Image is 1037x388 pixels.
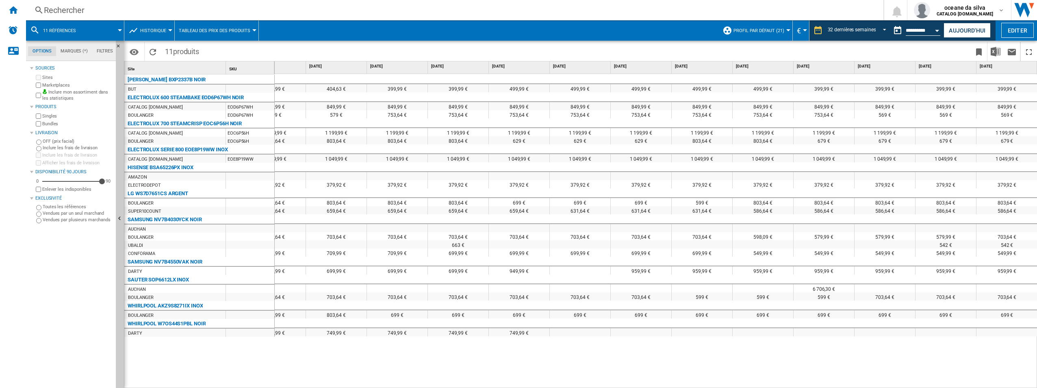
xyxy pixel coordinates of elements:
div: 849,99 € [550,102,610,110]
div: BUT [128,85,137,94]
div: Sort None [126,61,226,74]
div: 1 049,99 € [428,154,488,162]
span: [DATE] [553,63,609,69]
div: 1 199,99 € [611,128,671,136]
div: 659,64 € [489,206,549,214]
div: 959,99 € [672,266,732,275]
div: 699,99 € [306,266,367,275]
div: 32 dernières semaines [828,27,876,33]
div: 1 049,99 € [550,154,610,162]
div: ELECTRODEPOT [128,181,161,190]
label: Inclure mon assortiment dans les statistiques [42,89,113,102]
div: EOD6P67WH [226,102,274,111]
div: 379,92 € [794,180,854,188]
div: 1 199,99 € [489,128,549,136]
span: [DATE] [980,63,1036,69]
span: 11 références [43,28,76,33]
div: 549,99 € [916,248,976,257]
div: 1 199,99 € [306,128,367,136]
div: 959,99 € [916,266,976,275]
input: Afficher les frais de livraison [36,160,41,166]
div: 379,92 € [245,180,306,188]
span: [DATE] [309,63,365,69]
div: 849,99 € [428,102,488,110]
div: [PERSON_NAME] BXP2337B NOIR [128,75,206,85]
div: 586,64 € [855,206,915,214]
b: CATALOG [DOMAIN_NAME] [937,11,993,17]
div: 569 € [855,110,915,118]
div: 379,92 € [489,180,549,188]
div: 679 € [794,136,854,144]
div: 703,64 € [672,232,732,240]
div: 1 049,99 € [245,154,306,162]
span: [DATE] [736,63,792,69]
label: Inclure les frais de livraison [43,145,113,151]
div: 663 € [428,240,488,248]
div: LG WS7D7651CS ARGENT [128,189,188,198]
div: 753,64 € [611,110,671,118]
div: 569 € [916,110,976,118]
input: Vendues par plusieurs marchands [36,218,41,223]
button: md-calendar [889,22,906,39]
div: 1 199,99 € [916,128,976,136]
div: 599 € [672,198,732,206]
div: 959,99 € [794,266,854,275]
div: Disponibilité 90 Jours [35,169,113,175]
div: 699,99 € [367,266,427,275]
div: 379,92 € [672,180,732,188]
div: [DATE] [430,61,488,72]
span: Historique [140,28,166,33]
div: 1 199,99 € [672,128,732,136]
div: 549,99 € [733,248,793,257]
div: HISENSE BSA65226PX INOX [128,163,193,172]
div: AUCHAN [128,225,145,233]
label: Marketplaces [42,82,113,88]
div: 1 049,99 € [306,154,367,162]
div: 949,99 € [245,266,306,275]
div: [DATE] [856,61,915,72]
div: Rechercher [44,4,862,16]
div: 90 [104,178,113,184]
div: Profil par défaut (21) [722,20,788,41]
button: Historique [140,20,170,41]
input: Inclure les frais de livraison [36,146,41,151]
div: 703,64 € [306,292,367,301]
div: 753,64 € [489,110,549,118]
div: 703,64 € [550,232,610,240]
div: 803,64 € [306,198,367,206]
button: Options [126,44,142,59]
div: SAMSUNG NV7B4030YCK NOIR [128,215,202,225]
span: [DATE] [675,63,731,69]
div: 379,92 € [611,180,671,188]
div: Livraison [35,130,113,136]
div: 399,99 € [855,84,915,92]
div: 542 € [916,240,976,248]
div: 849,99 € [489,102,549,110]
span: [DATE] [248,63,304,69]
div: 1 049,99 € [733,154,793,162]
div: [DATE] [795,61,854,72]
button: Plein écran [1021,42,1037,61]
div: BOULANGER [128,111,154,120]
div: 703,64 € [367,232,427,240]
label: OFF (prix facial) [43,138,113,144]
div: Tableau des prix des produits [179,20,254,41]
div: 579,99 € [855,232,915,240]
div: 803,64 € [428,198,488,206]
div: 631,64 € [611,206,671,214]
div: 499,99 € [672,84,732,92]
img: excel-24x24.png [991,47,1000,57]
label: Singles [42,113,113,119]
div: 667,64 € [245,206,306,214]
div: 703,64 € [245,232,306,240]
label: Inclure les frais de livraison [42,152,113,158]
div: Exclusivité [35,195,113,202]
div: 753,64 € [428,110,488,118]
div: 629 € [611,136,671,144]
span: oceane da silva [937,4,993,12]
div: 949,99 € [489,266,549,275]
div: 631,64 € [550,206,610,214]
div: 579,99 € [916,232,976,240]
label: Bundles [42,121,113,127]
div: 586,64 € [794,206,854,214]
